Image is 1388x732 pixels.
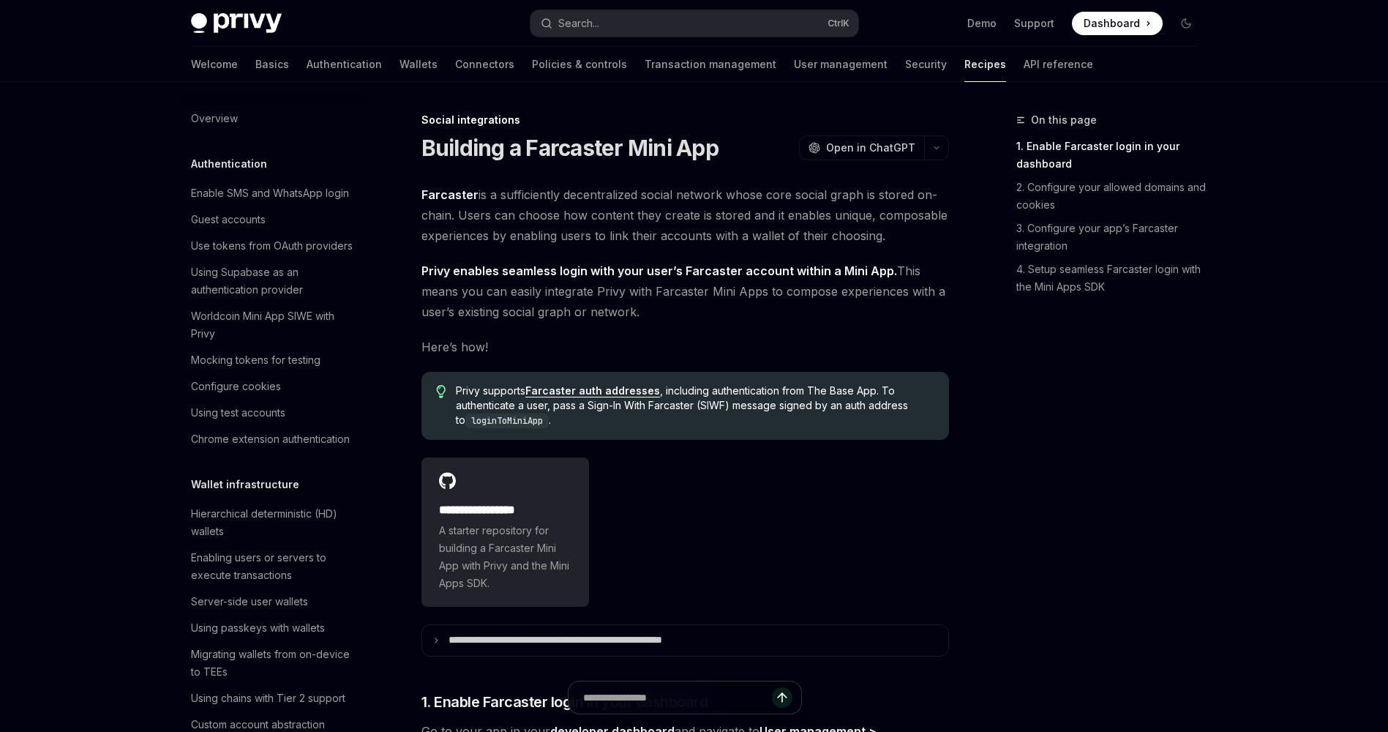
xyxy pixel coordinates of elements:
[191,351,320,369] div: Mocking tokens for testing
[772,687,792,708] button: Send message
[191,237,353,255] div: Use tokens from OAuth providers
[421,135,719,161] h1: Building a Farcaster Mini App
[826,141,915,155] span: Open in ChatGPT
[191,184,349,202] div: Enable SMS and WhatsApp login
[421,113,949,127] div: Social integrations
[421,337,949,357] span: Here’s how!
[421,187,479,202] strong: Farcaster
[645,47,776,82] a: Transaction management
[179,501,367,545] a: Hierarchical deterministic (HD) wallets
[179,685,367,712] a: Using chains with Tier 2 support
[191,619,325,637] div: Using passkeys with wallets
[1016,135,1209,176] a: 1. Enable Farcaster login in your dashboard
[794,47,888,82] a: User management
[191,211,266,228] div: Guest accounts
[456,384,934,428] span: Privy supports , including authentication from The Base App. To authenticate a user, pass a Sign-...
[255,47,289,82] a: Basics
[558,15,599,32] div: Search...
[1084,16,1140,31] span: Dashboard
[967,16,997,31] a: Demo
[179,233,367,259] a: Use tokens from OAuth providers
[191,264,358,299] div: Using Supabase as an authentication provider
[191,593,308,610] div: Server-side user wallets
[191,549,358,584] div: Enabling users or servers to execute transactions
[1014,16,1054,31] a: Support
[530,10,858,37] button: Search...CtrlK
[191,307,358,343] div: Worldcoin Mini App SIWE with Privy
[905,47,947,82] a: Security
[179,105,367,132] a: Overview
[191,47,238,82] a: Welcome
[525,384,660,397] a: Farcaster auth addresses
[1016,176,1209,217] a: 2. Configure your allowed domains and cookies
[179,180,367,206] a: Enable SMS and WhatsApp login
[532,47,627,82] a: Policies & controls
[421,264,897,278] strong: Privy enables seamless login with your user’s Farcaster account within a Mini App.
[179,426,367,452] a: Chrome extension authentication
[191,690,345,707] div: Using chains with Tier 2 support
[179,347,367,373] a: Mocking tokens for testing
[421,184,949,246] span: is a sufficiently decentralized social network whose core social graph is stored on-chain. Users ...
[465,414,549,428] code: loginToMiniApp
[964,47,1006,82] a: Recipes
[307,47,382,82] a: Authentication
[179,259,367,303] a: Using Supabase as an authentication provider
[436,385,446,398] svg: Tip
[191,404,285,422] div: Using test accounts
[421,457,590,607] a: **** **** **** **A starter repository for building a Farcaster Mini App with Privy and the Mini A...
[1031,111,1097,129] span: On this page
[179,303,367,347] a: Worldcoin Mini App SIWE with Privy
[799,135,924,160] button: Open in ChatGPT
[828,18,849,29] span: Ctrl K
[179,615,367,641] a: Using passkeys with wallets
[1024,47,1093,82] a: API reference
[179,641,367,685] a: Migrating wallets from on-device to TEEs
[191,505,358,540] div: Hierarchical deterministic (HD) wallets
[179,206,367,233] a: Guest accounts
[421,187,479,203] a: Farcaster
[179,373,367,400] a: Configure cookies
[421,261,949,322] span: This means you can easily integrate Privy with Farcaster Mini Apps to compose experiences with a ...
[179,589,367,615] a: Server-side user wallets
[191,13,282,34] img: dark logo
[191,476,299,493] h5: Wallet infrastructure
[455,47,514,82] a: Connectors
[1016,217,1209,258] a: 3. Configure your app’s Farcaster integration
[191,378,281,395] div: Configure cookies
[439,522,572,592] span: A starter repository for building a Farcaster Mini App with Privy and the Mini Apps SDK.
[191,430,350,448] div: Chrome extension authentication
[191,110,238,127] div: Overview
[399,47,438,82] a: Wallets
[179,545,367,589] a: Enabling users or servers to execute transactions
[1016,258,1209,299] a: 4. Setup seamless Farcaster login with the Mini Apps SDK
[1072,12,1163,35] a: Dashboard
[191,155,267,173] h5: Authentication
[179,400,367,426] a: Using test accounts
[191,646,358,681] div: Migrating wallets from on-device to TEEs
[1174,12,1198,35] button: Toggle dark mode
